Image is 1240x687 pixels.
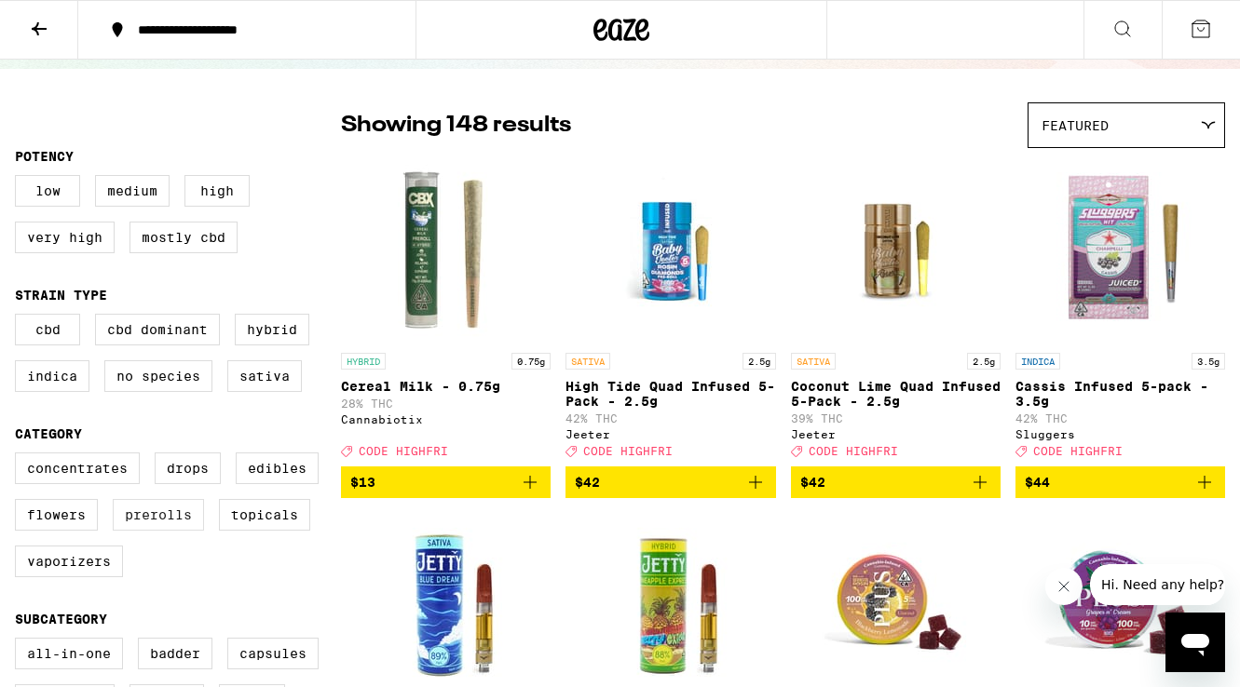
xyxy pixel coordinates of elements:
span: Featured [1042,118,1109,133]
a: Open page for Cereal Milk - 0.75g from Cannabiotix [341,157,551,466]
p: Cereal Milk - 0.75g [341,379,551,394]
legend: Category [15,426,82,441]
label: Medium [95,175,170,207]
iframe: Button to launch messaging window [1165,613,1225,672]
label: Concentrates [15,452,140,484]
span: CODE HIGHFRI [809,445,898,457]
p: Cassis Infused 5-pack - 3.5g [1015,379,1225,409]
div: Jeeter [791,428,1001,440]
legend: Subcategory [15,612,107,626]
label: Edibles [236,452,319,484]
label: Prerolls [113,499,204,531]
div: Jeeter [565,428,775,440]
span: $42 [575,475,600,490]
span: $13 [350,475,375,490]
img: Jeeter - High Tide Quad Infused 5-Pack - 2.5g [578,157,764,343]
button: Add to bag [1015,466,1225,498]
label: Mostly CBD [129,222,238,253]
label: Vaporizers [15,546,123,577]
label: Badder [138,638,212,669]
p: Coconut Lime Quad Infused 5-Pack - 2.5g [791,379,1001,409]
div: Cannabiotix [341,413,551,425]
p: SATIVA [565,353,610,370]
span: CODE HIGHFRI [583,445,673,457]
label: Drops [155,452,221,484]
label: CBD Dominant [95,314,220,345]
span: CODE HIGHFRI [1033,445,1123,457]
button: Add to bag [791,466,1001,498]
label: All-In-One [15,638,123,669]
p: 28% THC [341,397,551,410]
iframe: Message from company [1090,564,1225,605]
a: Open page for High Tide Quad Infused 5-Pack - 2.5g from Jeeter [565,157,775,466]
img: Jeeter - Coconut Lime Quad Infused 5-Pack - 2.5g [802,157,988,343]
p: 42% THC [565,412,775,424]
span: $44 [1025,475,1050,490]
p: SATIVA [791,353,836,370]
label: Very High [15,222,115,253]
p: INDICA [1015,353,1060,370]
img: Cannabiotix - Cereal Milk - 0.75g [353,157,539,343]
label: No Species [104,360,212,392]
button: Add to bag [565,466,775,498]
label: Flowers [15,499,98,531]
label: Sativa [227,360,302,392]
a: Open page for Coconut Lime Quad Infused 5-Pack - 2.5g from Jeeter [791,157,1001,466]
p: 3.5g [1192,353,1225,370]
p: 39% THC [791,412,1001,424]
div: Sluggers [1015,428,1225,440]
img: Sluggers - Cassis Infused 5-pack - 3.5g [1027,157,1213,343]
p: 2.5g [743,353,776,370]
legend: Potency [15,149,74,164]
p: 2.5g [967,353,1001,370]
label: CBD [15,314,80,345]
p: High Tide Quad Infused 5-Pack - 2.5g [565,379,775,409]
label: Low [15,175,80,207]
p: 42% THC [1015,412,1225,424]
legend: Strain Type [15,288,107,303]
button: Add to bag [341,466,551,498]
span: CODE HIGHFRI [359,445,448,457]
label: Indica [15,360,89,392]
p: HYBRID [341,353,386,370]
p: 0.75g [511,353,551,370]
a: Open page for Cassis Infused 5-pack - 3.5g from Sluggers [1015,157,1225,466]
p: Showing 148 results [341,110,571,141]
label: Hybrid [235,314,309,345]
iframe: Close message [1045,568,1083,605]
span: $42 [800,475,825,490]
label: Topicals [219,499,310,531]
label: High [184,175,250,207]
label: Capsules [227,638,319,669]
